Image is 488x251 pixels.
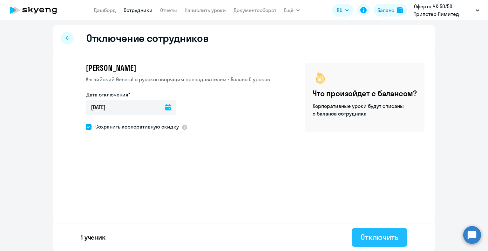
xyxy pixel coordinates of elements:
[124,7,152,13] a: Сотрудники
[313,102,405,117] p: Корпоративные уроки будут списаны с баланса сотрудника
[234,7,276,13] a: Документооборот
[94,7,116,13] a: Дашборд
[160,7,177,13] a: Отчеты
[352,228,407,247] button: Отключить
[284,4,300,17] button: Ещё
[86,63,136,73] span: [PERSON_NAME]
[86,91,130,98] label: Дата отключения*
[91,123,179,130] span: Сохранить корпоративную скидку
[86,76,270,83] p: Английский General с русскоговорящим преподавателем • Баланс 0 уроков
[361,232,398,242] div: Отключить
[377,6,394,14] div: Баланс
[411,3,483,18] button: Оферта ЧК-50/50, Трипстер Лимитед
[86,32,208,44] h2: Отключение сотрудников
[81,233,105,242] p: 1 ученик
[86,100,176,115] input: дд.мм.гггг
[332,4,353,17] button: RU
[313,70,328,86] img: ok
[397,7,403,13] img: balance
[337,6,342,14] span: RU
[284,6,294,14] span: Ещё
[374,4,407,17] button: Балансbalance
[313,88,417,98] h4: Что произойдет с балансом?
[414,3,473,18] p: Оферта ЧК-50/50, Трипстер Лимитед
[185,7,226,13] a: Начислить уроки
